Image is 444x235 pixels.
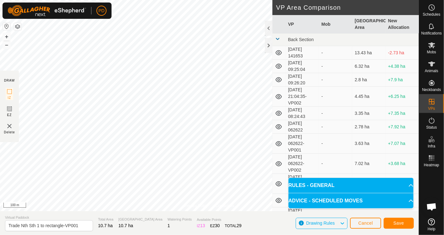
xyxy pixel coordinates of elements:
[352,174,386,194] td: 6.55 ha
[386,46,419,60] td: -2.73 ha
[210,222,220,229] div: EZ
[288,193,414,208] p-accordion-header: ADVICE - SCHEDULED MOVES
[184,203,208,209] a: Privacy Policy
[4,130,15,135] span: Delete
[321,140,350,147] div: -
[286,120,319,134] td: [DATE] 062622
[352,154,386,174] td: 7.02 ha
[386,174,419,194] td: +4.15 ha
[98,217,113,222] span: Total Area
[352,60,386,73] td: 6.32 ha
[422,88,441,92] span: Neckbands
[321,124,350,130] div: -
[386,107,419,120] td: +7.35 ha
[358,221,373,226] span: Cancel
[215,223,220,228] span: 30
[428,107,435,110] span: VPs
[6,122,13,130] img: VP
[428,144,435,148] span: Infra
[288,178,414,193] p-accordion-header: RULES - GENERAL
[319,15,352,34] th: Mob
[8,5,86,16] img: Gallagher Logo
[288,182,335,189] span: RULES - GENERAL
[350,218,381,229] button: Cancel
[200,223,205,228] span: 13
[225,222,242,229] div: TOTAL
[7,113,12,117] span: EZ
[352,120,386,134] td: 2.78 ha
[426,126,437,129] span: Status
[286,60,319,73] td: [DATE] 09:25:04
[419,216,444,233] a: Help
[167,217,192,222] span: Watering Points
[321,63,350,70] div: -
[4,78,15,83] div: DRAW
[425,69,438,73] span: Animals
[424,163,439,167] span: Heatmap
[352,15,386,34] th: [GEOGRAPHIC_DATA] Area
[98,223,113,228] span: 10.7 ha
[288,37,314,42] span: Back Section
[286,46,319,60] td: [DATE] 141653
[8,95,11,100] span: IZ
[286,174,319,194] td: [DATE] 062622-VP003
[286,154,319,174] td: [DATE] 062622-VP002
[167,223,170,228] span: 1
[3,33,10,40] button: +
[386,60,419,73] td: +4.38 ha
[393,221,404,226] span: Save
[197,222,205,229] div: IZ
[5,215,93,220] span: Virtual Paddock
[423,13,440,16] span: Schedules
[321,160,350,167] div: -
[286,107,319,120] td: [DATE] 08:24:43
[3,23,10,30] button: Reset Map
[421,31,442,35] span: Notifications
[286,87,319,107] td: [DATE] 21:04:35-VP002
[386,120,419,134] td: +7.92 ha
[321,77,350,83] div: -
[386,154,419,174] td: +3.68 ha
[352,107,386,120] td: 3.35 ha
[276,4,419,11] h2: VP Area Comparison
[386,87,419,107] td: +6.25 ha
[422,197,441,216] div: Open chat
[286,194,319,207] td: [DATE] 123006
[288,197,363,205] span: ADVICE - SCHEDULED MOVES
[352,46,386,60] td: 13.43 ha
[321,211,350,217] div: -
[286,15,319,34] th: VP
[384,218,414,229] button: Save
[118,217,162,222] span: [GEOGRAPHIC_DATA] Area
[118,223,133,228] span: 10.7 ha
[14,23,21,30] button: Map Layers
[321,110,350,117] div: -
[386,73,419,87] td: +7.9 ha
[237,223,242,228] span: 29
[386,134,419,154] td: +7.07 ha
[386,15,419,34] th: New Allocation
[286,73,319,87] td: [DATE] 09:26:20
[197,217,241,222] span: Available Points
[306,221,335,226] span: Drawing Rules
[427,50,436,54] span: Mobs
[352,73,386,87] td: 2.8 ha
[3,41,10,49] button: –
[98,8,104,14] span: PD
[352,134,386,154] td: 3.63 ha
[286,207,319,221] td: [DATE] 07:45:35
[321,50,350,56] div: -
[286,134,319,154] td: [DATE] 062622-VP001
[321,93,350,100] div: -
[352,87,386,107] td: 4.45 ha
[216,203,234,209] a: Contact Us
[428,227,436,231] span: Help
